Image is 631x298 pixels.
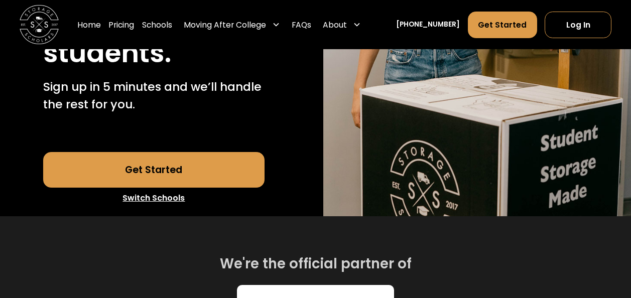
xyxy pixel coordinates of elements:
a: FAQs [292,11,311,38]
p: Sign up in 5 minutes and we’ll handle the rest for you. [43,78,265,113]
h1: students. [43,38,171,68]
a: Get Started [468,11,537,38]
a: Home [77,11,101,38]
a: Get Started [43,152,265,187]
div: About [319,11,365,38]
a: [PHONE_NUMBER] [396,20,460,30]
img: Storage Scholars main logo [20,5,59,44]
h2: We're the official partner of [220,255,412,273]
div: Moving After College [180,11,284,38]
a: Log In [545,11,611,38]
div: Moving After College [184,19,266,30]
a: Pricing [108,11,134,38]
a: Switch Schools [43,188,265,209]
a: Schools [142,11,172,38]
div: About [323,19,347,30]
